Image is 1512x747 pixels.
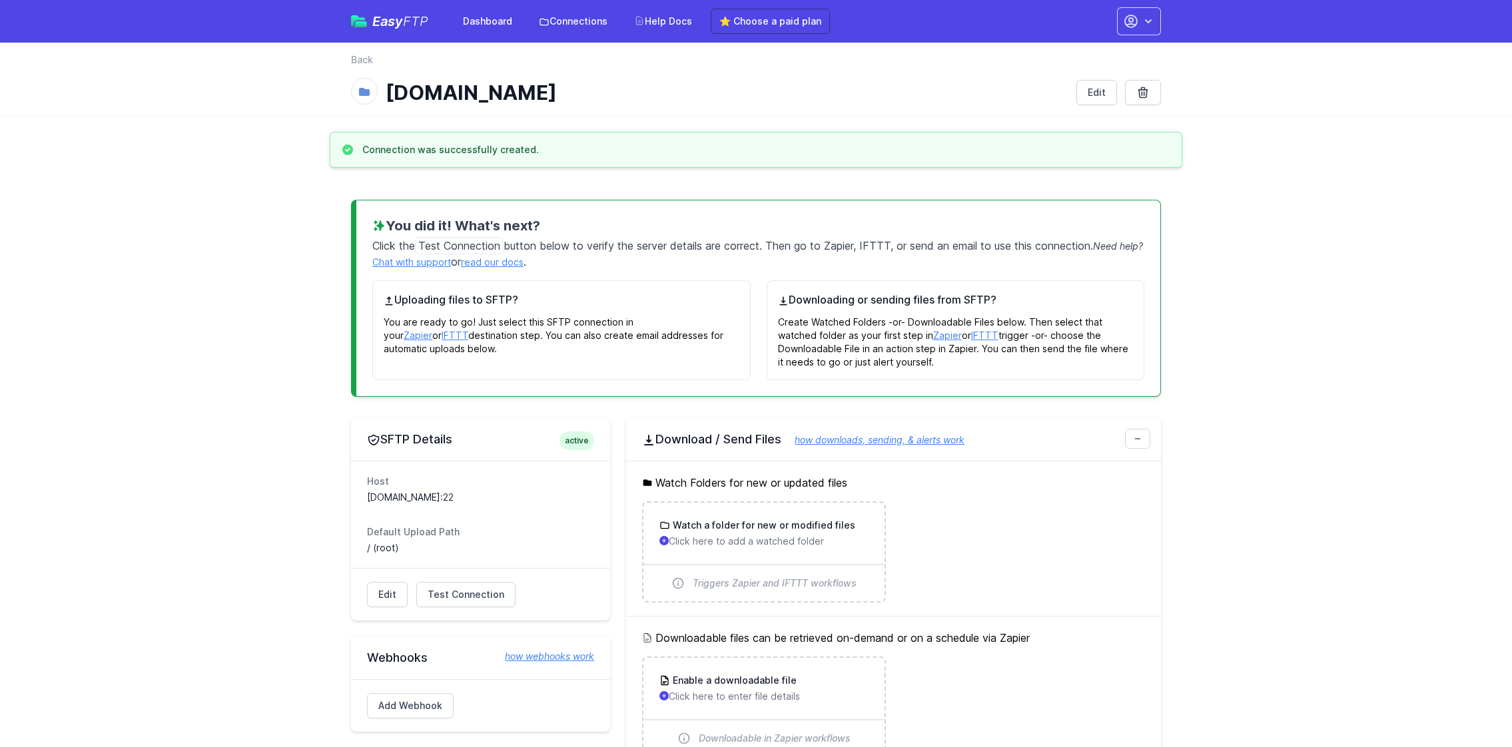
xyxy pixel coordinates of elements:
[699,732,851,745] span: Downloadable in Zapier workflows
[642,431,1145,447] h2: Download / Send Files
[531,9,615,33] a: Connections
[428,588,504,601] span: Test Connection
[642,630,1145,646] h5: Downloadable files can be retrieved on-demand or on a schedule via Zapier
[778,292,1134,308] h4: Downloading or sending files from SFTP?
[351,53,1161,75] nav: Breadcrumb
[367,582,408,607] a: Edit
[492,650,594,663] a: how webhooks work
[416,582,516,607] a: Test Connection
[404,330,432,341] a: Zapier
[351,15,428,28] a: EasyFTP
[384,308,739,356] p: You are ready to go! Just select this SFTP connection in your or destination step. You can also c...
[442,330,468,341] a: IFTTT
[670,674,797,687] h3: Enable a downloadable file
[659,535,868,548] p: Click here to add a watched folder
[384,292,739,308] h4: Uploading files to SFTP?
[711,9,830,34] a: ⭐ Choose a paid plan
[778,308,1134,369] p: Create Watched Folders -or- Downloadable Files below. Then select that watched folder as your fir...
[670,519,855,532] h3: Watch a folder for new or modified files
[372,256,451,268] a: Chat with support
[781,434,964,445] a: how downloads, sending, & alerts work
[415,237,504,254] span: Test Connection
[351,53,373,67] a: Back
[626,9,700,33] a: Help Docs
[1076,80,1117,105] a: Edit
[403,13,428,29] span: FTP
[642,475,1145,491] h5: Watch Folders for new or updated files
[367,541,594,555] dd: / (root)
[367,525,594,539] dt: Default Upload Path
[351,15,367,27] img: easyftp_logo.png
[367,650,594,666] h2: Webhooks
[372,216,1144,235] h3: You did it! What's next?
[659,690,868,703] p: Click here to enter file details
[367,475,594,488] dt: Host
[455,9,520,33] a: Dashboard
[367,693,454,718] a: Add Webhook
[372,235,1144,270] p: Click the button below to verify the server details are correct. Then go to Zapier, IFTTT, or sen...
[933,330,962,341] a: Zapier
[1093,240,1143,252] span: Need help?
[643,503,884,601] a: Watch a folder for new or modified files Click here to add a watched folder Triggers Zapier and I...
[560,431,594,450] span: active
[386,81,1066,105] h1: [DOMAIN_NAME]
[367,491,594,504] dd: [DOMAIN_NAME]:22
[367,431,594,447] h2: SFTP Details
[971,330,998,341] a: IFTTT
[693,577,857,590] span: Triggers Zapier and IFTTT workflows
[372,15,428,28] span: Easy
[461,256,524,268] a: read our docs
[362,143,539,156] h3: Connection was successfully created.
